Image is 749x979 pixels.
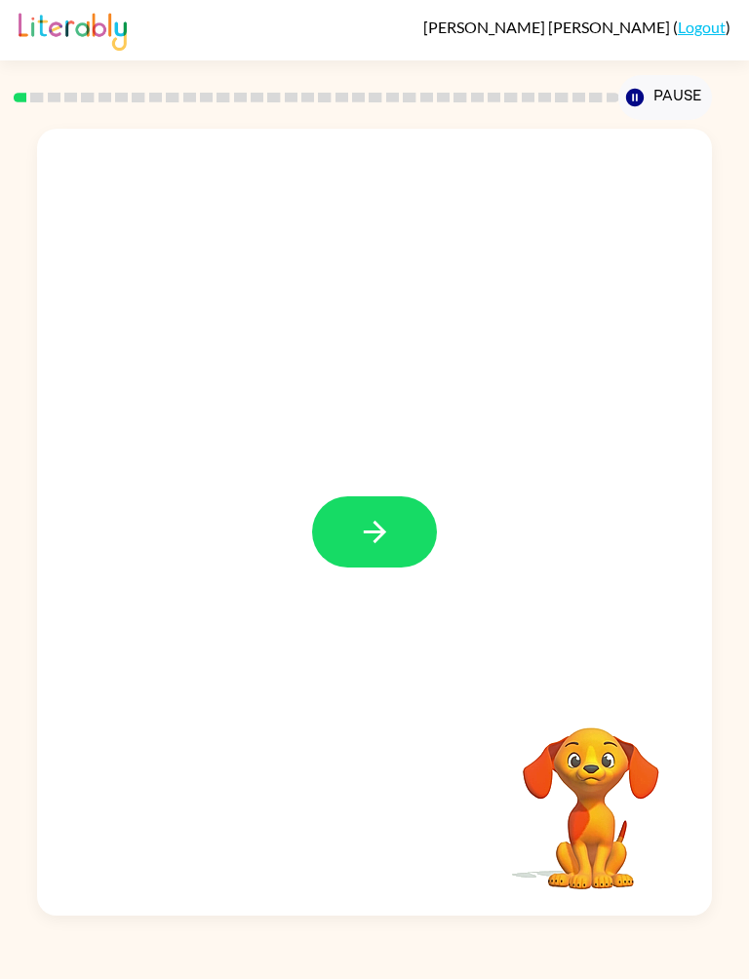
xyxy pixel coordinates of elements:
[423,18,730,36] div: ( )
[19,8,127,51] img: Literably
[423,18,673,36] span: [PERSON_NAME] [PERSON_NAME]
[493,697,689,892] video: Your browser must support playing .mp4 files to use Literably. Please try using another browser.
[618,75,711,120] button: Pause
[678,18,726,36] a: Logout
